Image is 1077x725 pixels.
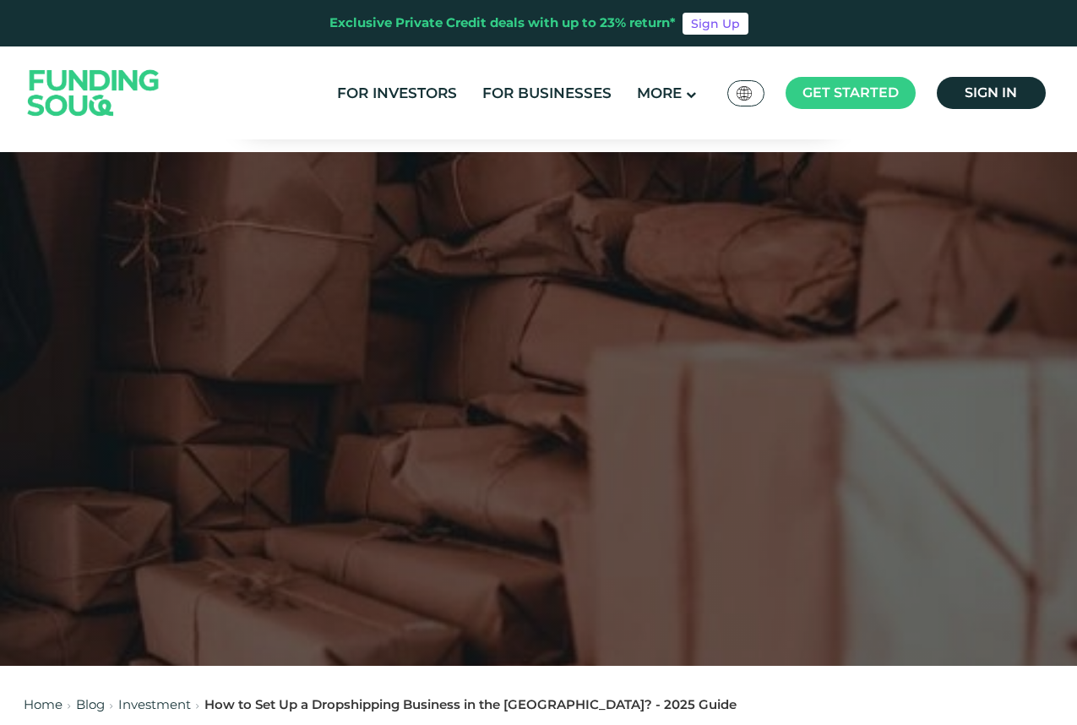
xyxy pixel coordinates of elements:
a: For Businesses [478,79,616,107]
img: SA Flag [737,86,752,101]
span: Sign in [965,84,1017,101]
span: More [637,84,682,101]
a: Home [24,696,63,712]
a: Blog [76,696,105,712]
div: Exclusive Private Credit deals with up to 23% return* [329,14,676,33]
span: Get started [802,84,899,101]
a: For Investors [333,79,461,107]
a: Investment [118,696,191,712]
a: Sign Up [683,13,748,35]
div: How to Set Up a Dropshipping Business in the [GEOGRAPHIC_DATA]? - 2025 Guide [204,695,737,715]
img: Logo [11,50,177,135]
a: Sign in [937,77,1046,109]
